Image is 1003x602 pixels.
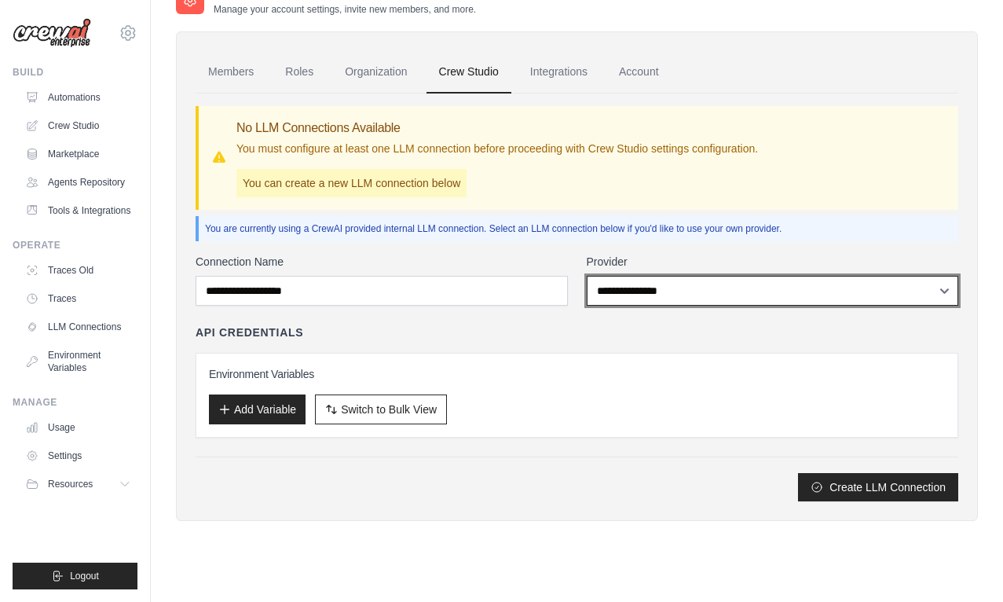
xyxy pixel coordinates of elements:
[19,198,137,223] a: Tools & Integrations
[13,239,137,251] div: Operate
[209,366,945,382] h3: Environment Variables
[518,51,600,94] a: Integrations
[19,113,137,138] a: Crew Studio
[19,314,137,340] a: LLM Connections
[19,85,137,110] a: Automations
[19,258,137,283] a: Traces Old
[13,18,91,48] img: Logo
[236,169,467,197] p: You can create a new LLM connection below
[19,443,137,468] a: Settings
[236,141,758,156] p: You must configure at least one LLM connection before proceeding with Crew Studio settings config...
[19,343,137,380] a: Environment Variables
[426,51,511,94] a: Crew Studio
[19,415,137,440] a: Usage
[13,563,137,589] button: Logout
[798,473,958,501] button: Create LLM Connection
[13,396,137,409] div: Manage
[196,325,303,340] h4: API Credentials
[341,402,437,417] span: Switch to Bulk View
[273,51,326,94] a: Roles
[205,222,952,235] p: You are currently using a CrewAI provided internal LLM connection. Select an LLM connection below...
[196,51,266,94] a: Members
[48,478,93,490] span: Resources
[196,254,568,270] label: Connection Name
[70,570,99,582] span: Logout
[13,66,137,79] div: Build
[924,527,1003,602] iframe: Chat Widget
[19,141,137,167] a: Marketplace
[587,254,959,270] label: Provider
[315,395,447,424] button: Switch to Bulk View
[19,286,137,311] a: Traces
[214,3,476,16] p: Manage your account settings, invite new members, and more.
[236,119,758,138] h3: No LLM Connections Available
[19,472,137,497] button: Resources
[209,395,306,424] button: Add Variable
[19,170,137,195] a: Agents Repository
[606,51,672,94] a: Account
[332,51,419,94] a: Organization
